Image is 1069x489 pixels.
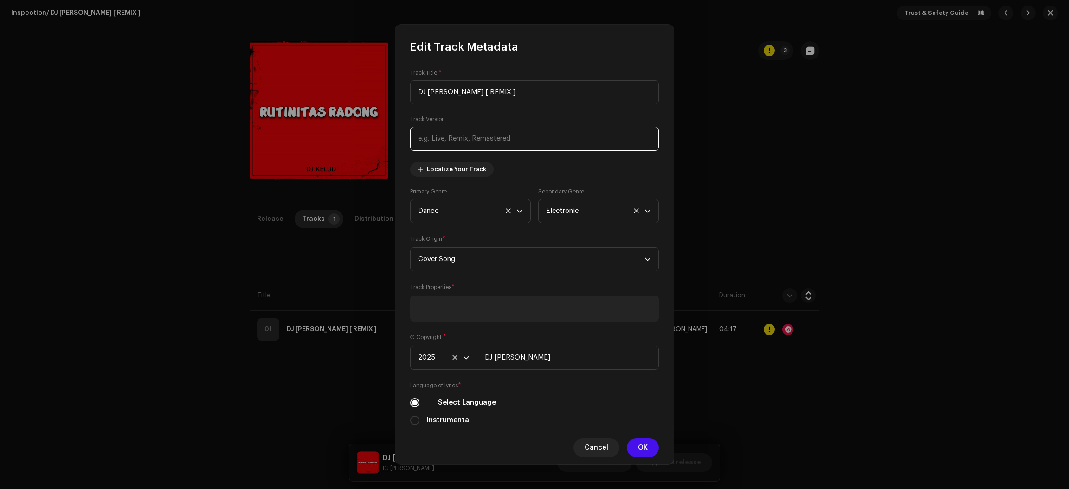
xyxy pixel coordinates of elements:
[438,398,496,408] label: Select Language
[573,438,619,457] button: Cancel
[410,188,447,195] label: Primary Genre
[410,127,659,151] input: e.g. Live, Remix, Remastered
[410,39,518,54] span: Edit Track Metadata
[410,162,494,177] button: Localize Your Track
[427,160,486,179] span: Localize Your Track
[585,438,608,457] span: Cancel
[644,199,651,223] div: dropdown trigger
[418,346,463,369] span: 2025
[410,69,442,77] label: Track Title
[418,248,644,271] span: Cover Song
[410,234,442,244] small: Track Origin
[538,188,584,195] label: Secondary Genre
[410,116,445,123] label: Track Version
[477,346,659,370] input: e.g. Label LLC
[410,381,458,390] small: Language of lyrics
[410,80,659,104] input: Track title
[638,438,648,457] span: OK
[644,248,651,271] div: dropdown trigger
[418,199,516,223] span: Dance
[546,199,644,223] span: Electronic
[427,415,471,425] label: Instrumental
[410,283,451,292] small: Track Properties
[463,346,470,369] div: dropdown trigger
[627,438,659,457] button: OK
[516,199,523,223] div: dropdown trigger
[410,333,442,342] small: Ⓟ Copyright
